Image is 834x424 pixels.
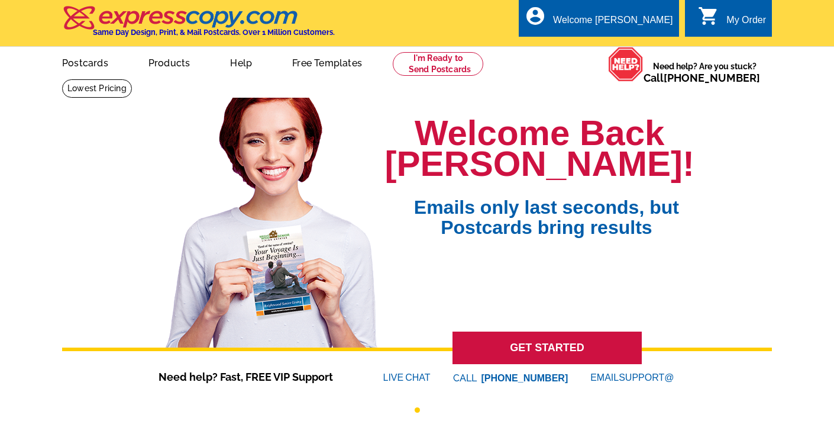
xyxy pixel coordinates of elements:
[62,14,335,37] a: Same Day Design, Print, & Mail Postcards. Over 1 Million Customers.
[385,118,694,179] h1: Welcome Back [PERSON_NAME]!
[553,15,673,31] div: Welcome [PERSON_NAME]
[159,369,348,385] span: Need help? Fast, FREE VIP Support
[383,372,431,383] a: LIVECHAT
[211,48,271,76] a: Help
[664,72,760,84] a: [PHONE_NUMBER]
[383,371,406,385] font: LIVE
[130,48,209,76] a: Products
[93,28,335,37] h4: Same Day Design, Print, & Mail Postcards. Over 1 Million Customers.
[43,48,127,76] a: Postcards
[608,47,644,82] img: help
[273,48,381,76] a: Free Templates
[726,15,766,31] div: My Order
[159,88,385,348] img: welcome-back-logged-in.png
[619,371,675,385] font: SUPPORT@
[698,5,719,27] i: shopping_cart
[399,179,694,237] span: Emails only last seconds, but Postcards bring results
[415,407,420,413] button: 1 of 1
[452,332,642,364] a: GET STARTED
[644,72,760,84] span: Call
[698,13,766,28] a: shopping_cart My Order
[644,60,766,84] span: Need help? Are you stuck?
[525,5,546,27] i: account_circle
